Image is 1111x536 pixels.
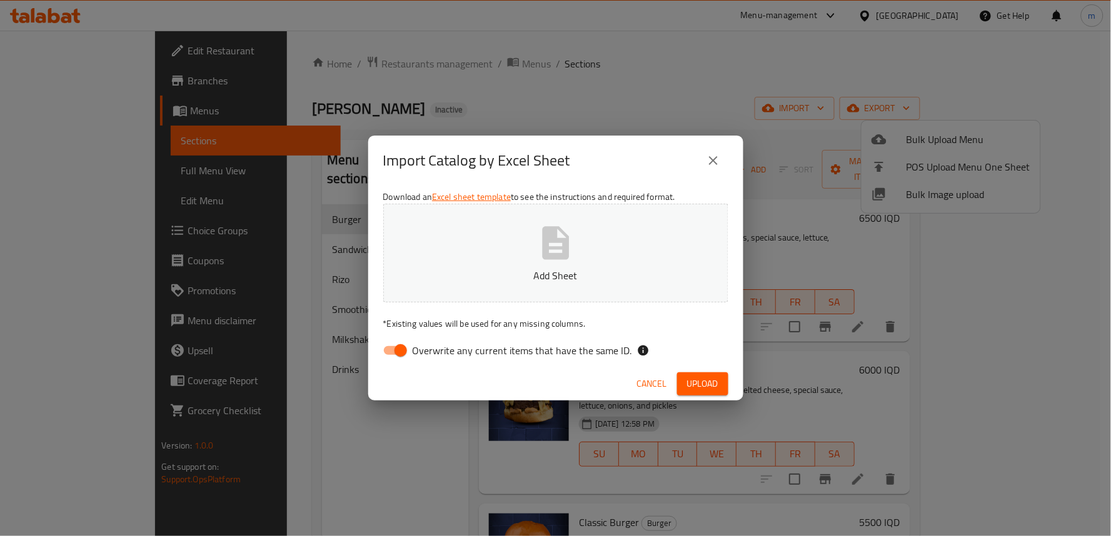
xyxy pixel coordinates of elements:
button: close [698,146,728,176]
svg: If the overwrite option isn't selected, then the items that match an existing ID will be ignored ... [637,344,650,357]
button: Upload [677,372,728,395]
a: Excel sheet template [432,189,511,205]
button: Add Sheet [383,204,728,302]
span: Upload [687,376,718,392]
div: Download an to see the instructions and required format. [368,186,743,367]
p: Add Sheet [403,268,709,283]
button: Cancel [632,372,672,395]
h2: Import Catalog by Excel Sheet [383,151,570,171]
span: Overwrite any current items that have the same ID. [413,343,632,358]
span: Cancel [637,376,667,392]
p: Existing values will be used for any missing columns. [383,317,728,330]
